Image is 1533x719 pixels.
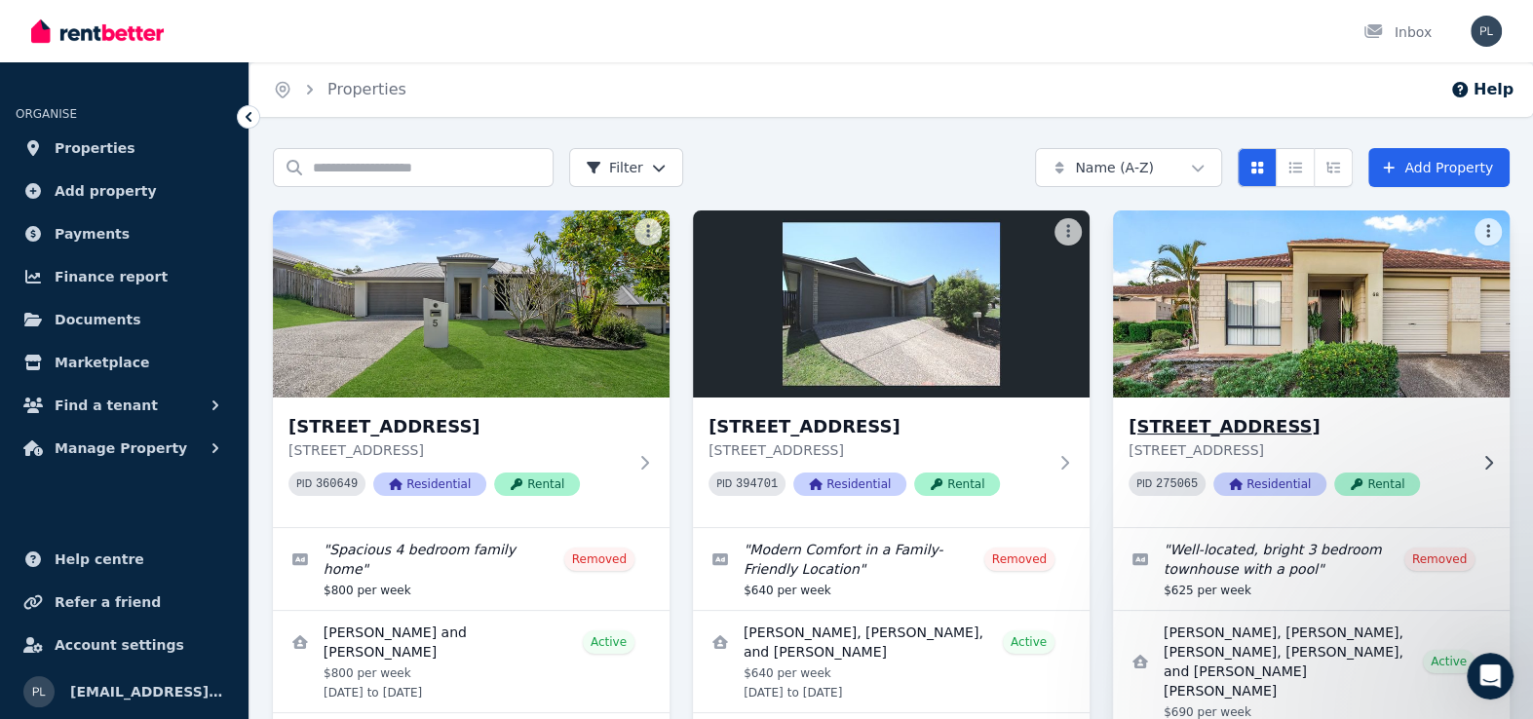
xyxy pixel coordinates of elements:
[1113,210,1510,527] a: 68/24 Amsonia Court, Arundel[STREET_ADDRESS][STREET_ADDRESS]PID 275065ResidentialRental
[55,179,157,203] span: Add property
[186,520,241,541] div: • [DATE]
[569,148,683,187] button: Filter
[142,88,197,108] div: • [DATE]
[793,473,906,496] span: Residential
[288,413,627,440] h3: [STREET_ADDRESS]
[64,232,138,252] div: RentBetter
[19,302,43,325] img: Earl avatar
[16,583,233,622] a: Refer a friend
[28,214,52,238] img: Rochelle avatar
[693,210,1090,527] a: 23 Saltram Ave, Holmview[STREET_ADDRESS][STREET_ADDRESS]PID 394701ResidentialRental
[55,548,144,571] span: Help centre
[1103,206,1519,402] img: 68/24 Amsonia Court, Arundel
[16,343,233,382] a: Marketplace
[64,213,1166,229] span: Hey there 👋 Welcome to RentBetter! On RentBetter, taking control and managing your property is ea...
[288,440,627,460] p: [STREET_ADDRESS]
[45,588,85,602] span: Home
[69,358,228,373] span: Rate your conversation
[1113,528,1510,610] a: Edit listing: Well-located, bright 3 bedroom townhouse with a pool
[273,210,670,527] a: 5 Morning Sun Ct, Maudsland[STREET_ADDRESS][STREET_ADDRESS]PID 360649ResidentialRental
[327,80,406,98] a: Properties
[16,300,233,339] a: Documents
[1475,218,1502,246] button: More options
[55,351,149,374] span: Marketplace
[55,590,161,614] span: Refer a friend
[16,214,233,253] a: Payments
[55,136,135,160] span: Properties
[273,528,670,610] a: Edit listing: Spacious 4 bedroom family home
[693,210,1090,397] img: 23 Saltram Ave, Holmview
[342,8,377,43] div: Close
[16,386,233,425] button: Find a tenant
[16,429,233,468] button: Manage Property
[16,257,233,296] a: Finance report
[273,210,670,397] img: 5 Morning Sun Ct, Maudsland
[736,477,778,491] code: 394701
[1156,477,1198,491] code: 275065
[1035,148,1222,187] button: Name (A-Z)
[69,376,213,397] div: The RentBetter Team
[1129,413,1467,440] h3: [STREET_ADDRESS]
[144,9,249,42] h1: Messages
[70,680,225,703] span: [EMAIL_ADDRESS][DOMAIN_NAME]
[1238,148,1353,187] div: View options
[1238,148,1277,187] button: Card view
[16,171,233,210] a: Add property
[634,218,662,246] button: More options
[142,232,197,252] div: • [DATE]
[28,70,52,94] img: Rochelle avatar
[64,430,1166,445] span: Hey there 👋 Welcome to RentBetter! On RentBetter, taking control and managing your property is ea...
[16,540,233,579] a: Help centre
[64,285,1166,301] span: Hey there 👋 Welcome to RentBetter! On RentBetter, taking control and managing your property is ea...
[1136,478,1152,489] small: PID
[249,62,430,117] nav: Breadcrumb
[64,448,138,469] div: RentBetter
[55,222,130,246] span: Payments
[55,633,184,657] span: Account settings
[19,230,43,253] img: Earl avatar
[1276,148,1315,187] button: Compact list view
[693,528,1090,610] a: Edit listing: Modern Comfort in a Family-Friendly Location
[64,88,138,108] div: RentBetter
[22,140,61,179] img: Profile image for Jeremy
[28,286,52,310] img: Rochelle avatar
[69,520,182,541] div: [PERSON_NAME]
[16,107,77,121] span: ORGANISE
[142,448,197,469] div: • [DATE]
[1471,16,1502,47] img: plmarkt@gmail.com
[55,308,141,331] span: Documents
[260,540,390,618] button: Help
[296,478,312,489] small: PID
[69,141,228,157] span: Rate your conversation
[22,357,61,396] img: Profile image for The RentBetter Team
[22,501,61,540] img: Profile image for Jeremy
[709,413,1047,440] h3: [STREET_ADDRESS]
[36,302,59,325] img: Jeremy avatar
[309,588,340,602] span: Help
[1129,440,1467,460] p: [STREET_ADDRESS]
[914,473,1000,496] span: Rental
[69,160,182,180] div: [PERSON_NAME]
[31,17,164,46] img: RentBetter
[55,436,187,460] span: Manage Property
[1450,78,1514,101] button: Help
[28,431,52,454] img: Rochelle avatar
[186,160,241,180] div: • [DATE]
[23,676,55,707] img: plmarkt@gmail.com
[1314,148,1353,187] button: Expanded list view
[273,611,670,712] a: View details for James and Charlie Robins
[90,480,300,519] button: Send us a message
[36,86,59,109] img: Jeremy avatar
[1334,473,1420,496] span: Rental
[1054,218,1082,246] button: More options
[1075,158,1154,177] span: Name (A-Z)
[1467,653,1514,700] iframe: Intercom live chat
[1213,473,1326,496] span: Residential
[19,86,43,109] img: Earl avatar
[55,394,158,417] span: Find a tenant
[36,446,59,470] img: Jeremy avatar
[142,304,197,324] div: • [DATE]
[709,440,1047,460] p: [STREET_ADDRESS]
[16,129,233,168] a: Properties
[316,477,358,491] code: 360649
